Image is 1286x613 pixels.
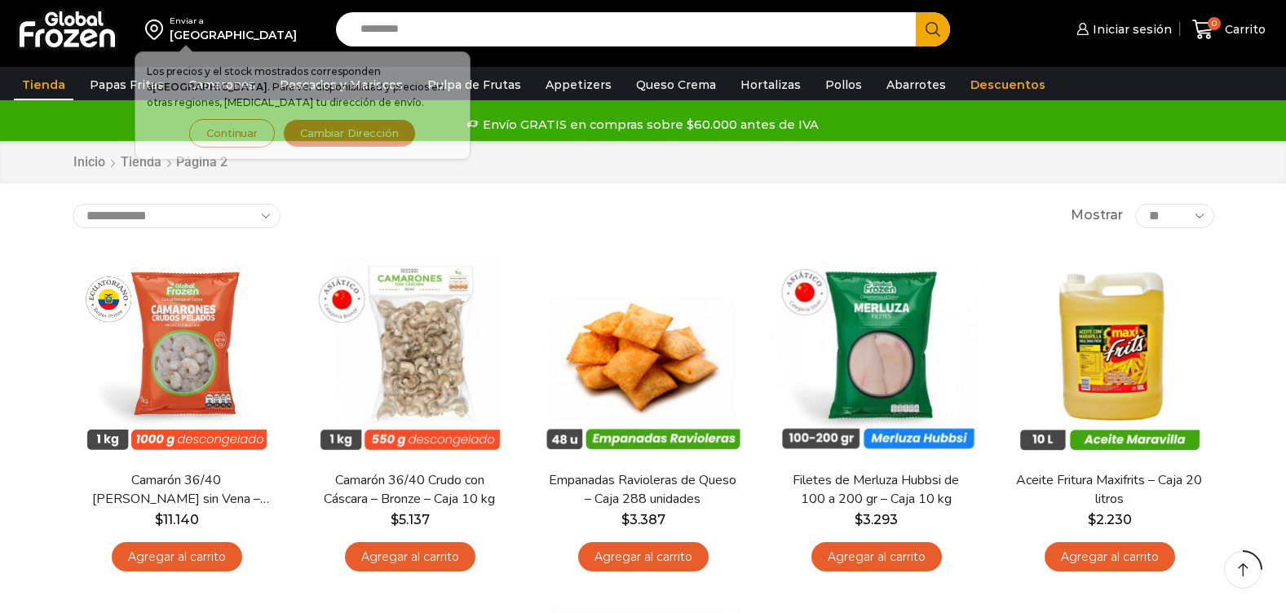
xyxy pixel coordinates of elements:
a: Abarrotes [878,69,954,100]
a: Agregar al carrito: “Camarón 36/40 Crudo Pelado sin Vena - Super Prime - Caja 10 kg” [112,542,242,572]
button: Continuar [189,119,275,148]
span: $ [621,512,630,527]
a: Filetes de Merluza Hubbsi de 100 a 200 gr – Caja 10 kg [782,471,970,509]
span: $ [1088,512,1096,527]
a: Papas Fritas [82,69,172,100]
span: Iniciar sesión [1089,21,1172,37]
bdi: 5.137 [391,512,430,527]
p: Los precios y el stock mostrados corresponden a . Para ver disponibilidad y precios en otras regi... [147,64,458,111]
a: Tienda [120,153,162,172]
span: $ [391,512,399,527]
span: Mostrar [1071,206,1123,225]
a: Inicio [73,153,106,172]
a: 0 Carrito [1188,11,1270,49]
a: Queso Crema [628,69,724,100]
bdi: 3.293 [855,512,898,527]
div: [GEOGRAPHIC_DATA] [170,27,297,43]
a: Empanadas Ravioleras de Queso – Caja 288 unidades [549,471,736,509]
div: Enviar a [170,15,297,27]
strong: [GEOGRAPHIC_DATA] [152,81,267,93]
a: Hortalizas [732,69,809,100]
span: $ [155,512,163,527]
a: Tienda [14,69,73,100]
button: Cambiar Dirección [283,119,416,148]
span: Página 2 [176,154,228,170]
a: Camarón 36/40 Crudo con Cáscara – Bronze – Caja 10 kg [316,471,503,509]
select: Pedido de la tienda [73,204,281,228]
a: Camarón 36/40 [PERSON_NAME] sin Vena – Super Prime – Caja 10 kg [82,471,270,509]
bdi: 11.140 [155,512,199,527]
bdi: 3.387 [621,512,665,527]
nav: Breadcrumb [73,153,231,172]
a: Aceite Fritura Maxifrits – Caja 20 litros [1015,471,1203,509]
a: Pulpa de Frutas [419,69,529,100]
a: Pollos [817,69,870,100]
a: Descuentos [962,69,1054,100]
button: Search button [916,12,950,46]
img: address-field-icon.svg [145,15,170,43]
span: $ [855,512,863,527]
a: Agregar al carrito: “Empanadas Ravioleras de Queso - Caja 288 unidades” [578,542,709,572]
a: Agregar al carrito: “Camarón 36/40 Crudo con Cáscara - Bronze - Caja 10 kg” [345,542,475,572]
a: Iniciar sesión [1072,13,1172,46]
bdi: 2.230 [1088,512,1132,527]
a: Agregar al carrito: “Filetes de Merluza Hubbsi de 100 a 200 gr – Caja 10 kg” [811,542,942,572]
span: 0 [1208,17,1221,30]
a: Appetizers [537,69,620,100]
span: Carrito [1221,21,1266,37]
a: Agregar al carrito: “Aceite Fritura Maxifrits - Caja 20 litros” [1045,542,1175,572]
